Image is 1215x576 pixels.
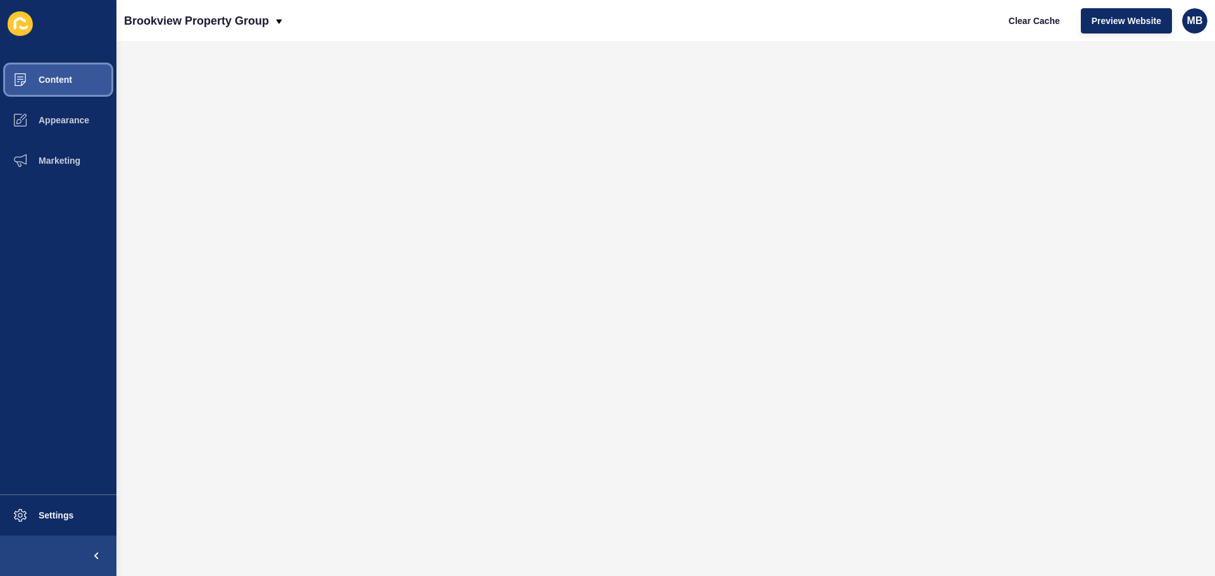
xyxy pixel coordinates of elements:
button: Preview Website [1081,8,1172,34]
span: MB [1187,15,1203,27]
span: Preview Website [1092,15,1161,27]
p: Brookview Property Group [124,5,269,37]
span: Clear Cache [1009,15,1060,27]
button: Clear Cache [998,8,1071,34]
